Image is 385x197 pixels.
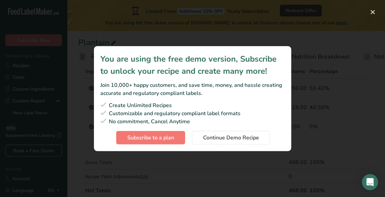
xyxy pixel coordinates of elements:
span: Subscribe to a plan [127,134,174,142]
span: Continue Demo Recipe [203,134,259,142]
div: You are using the free demo version, Subscribe to unlock your recipe and create many more! [101,53,285,77]
div: Customizable and regulatory compliant label formats [101,109,285,118]
div: No commitment, Cancel Anytime [101,118,285,126]
button: Continue Demo Recipe [192,131,270,144]
div: Open Intercom Messenger [362,174,378,190]
div: Join 10,000+ happy customers, and save time, money, and hassle creating accurate and regulatory c... [101,81,285,97]
div: Create Unlimited Recipes [101,101,285,109]
button: Subscribe to a plan [116,131,185,144]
